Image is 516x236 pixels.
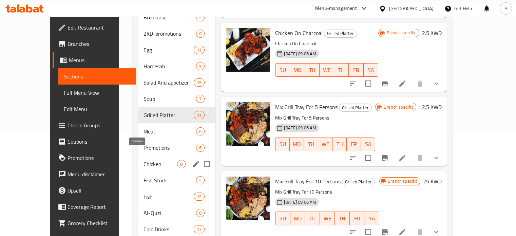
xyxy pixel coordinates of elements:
span: 17 [194,226,204,233]
span: Chicken On Charcoal [275,28,323,38]
a: Edit Restaurant [53,19,136,36]
button: sort-choices [345,75,361,92]
div: items [194,111,205,119]
span: Al-Quzi [144,209,196,217]
span: Chicken [144,160,177,168]
button: delete [412,150,428,166]
span: 2KD-promotions [144,30,196,38]
div: items [196,95,205,103]
button: SU [275,138,290,151]
h6: 25 KWD [423,177,442,186]
span: 7 [196,96,204,102]
span: FR [352,214,362,223]
span: Egg [144,46,193,54]
a: Menus [53,52,136,68]
span: Full Menu View [64,89,131,97]
span: 9 [196,63,204,70]
span: Select to update [361,151,375,165]
span: Cold Drinks [144,225,193,233]
span: Grocery Checklist [68,219,131,227]
div: items [194,225,205,233]
span: 6 [196,145,204,151]
span: FR [351,65,361,75]
button: Branch-specific-item [377,75,393,92]
button: show more [428,75,444,92]
span: Salad And appetizer [144,78,193,87]
div: Grilled Platter [342,178,375,186]
a: Edit menu item [398,154,406,162]
span: Edit Menu [64,105,131,113]
span: Grilled Platter [339,104,371,112]
div: 2KD-promotions0 [138,25,215,42]
span: TU [308,65,317,75]
button: FR [350,212,365,225]
span: Hamesah [144,62,196,70]
span: 11 [194,47,204,53]
span: MO [292,139,301,149]
button: MO [290,138,304,151]
div: Breakfast5 [138,9,215,25]
span: Edit Restaurant [68,23,131,32]
div: items [177,160,186,168]
a: Menu disclaimer [53,166,136,182]
span: TU [307,139,316,149]
span: [DATE] 09:06 AM [281,125,319,131]
button: TU [305,212,320,225]
div: items [196,209,205,217]
span: Sections [64,72,131,80]
a: Promotions [53,150,136,166]
span: Coverage Report [68,203,131,211]
a: Sections [58,68,136,85]
a: Full Menu View [58,85,136,101]
a: Coverage Report [53,199,136,215]
div: Meat6 [138,123,215,140]
div: Hamesah9 [138,58,215,74]
div: Salad And appetizer19 [138,74,215,91]
div: items [194,193,205,201]
div: Menu-management [315,4,357,13]
span: SU [278,65,287,75]
span: Breakfast [144,13,196,21]
button: TH [332,138,347,151]
span: Menu disclaimer [68,170,131,178]
button: SU [275,212,290,225]
img: Chicken On Charcoal [226,28,270,72]
button: SA [364,212,379,225]
span: Upsell [68,186,131,195]
button: TU [304,138,318,151]
span: TH [337,65,346,75]
div: Grilled Platter [324,30,357,38]
div: Al-Quzi8 [138,205,215,221]
button: TU [305,63,320,77]
button: Branch-specific-item [377,150,393,166]
span: SA [364,139,372,149]
img: Mix Grill Tray For 10 Persons [226,177,270,220]
svg: Show Choices [432,79,440,88]
span: Branches [68,40,131,48]
h6: 12.5 KWD [419,102,442,112]
a: Coupons [53,133,136,150]
span: SU [278,214,288,223]
div: Egg11 [138,42,215,58]
span: B [504,5,507,12]
p: Chicken On Charcoal [275,39,378,48]
a: Edit menu item [398,228,406,236]
span: TU [308,214,317,223]
span: SU [278,139,287,149]
button: TH [335,212,350,225]
span: [DATE] 09:06 AM [281,51,319,57]
button: FR [347,138,361,151]
span: MO [293,214,303,223]
span: Branch specific [381,104,416,110]
button: MO [290,212,305,225]
span: 4 [196,177,204,184]
button: SU [275,63,290,77]
span: Choice Groups [68,121,131,129]
button: SA [361,138,375,151]
button: TH [334,63,349,77]
div: Fish Stock4 [138,172,215,188]
button: show more [428,150,444,166]
span: Menus [69,56,131,64]
span: 5 [196,14,204,21]
span: WE [323,214,332,223]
